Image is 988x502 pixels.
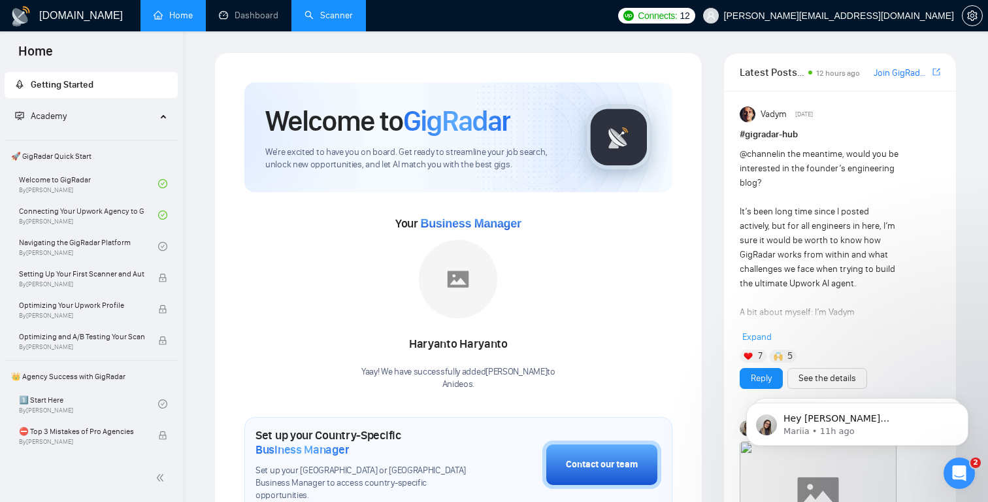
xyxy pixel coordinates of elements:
[31,110,67,122] span: Academy
[15,110,67,122] span: Academy
[158,242,167,251] span: check-circle
[158,431,167,440] span: lock
[787,350,793,363] span: 5
[158,210,167,220] span: check-circle
[787,368,867,389] button: See the details
[19,169,158,198] a: Welcome to GigRadarBy[PERSON_NAME]
[8,42,63,69] span: Home
[305,10,353,21] a: searchScanner
[816,69,860,78] span: 12 hours ago
[19,425,144,438] span: ⛔ Top 3 Mistakes of Pro Agencies
[15,80,24,89] span: rocket
[799,371,856,386] a: See the details
[727,375,988,467] iframe: Intercom notifications message
[19,201,158,229] a: Connecting Your Upwork Agency to GigRadarBy[PERSON_NAME]
[774,352,783,361] img: 🙌
[31,79,93,90] span: Getting Started
[57,50,225,62] p: Message from Mariia, sent 11h ago
[706,11,716,20] span: user
[6,363,176,390] span: 👑 Agency Success with GigRadar
[962,5,983,26] button: setting
[57,38,222,217] span: Hey [PERSON_NAME][EMAIL_ADDRESS][DOMAIN_NAME], Looks like your Upwork agency Anideos ran out of c...
[740,368,783,389] button: Reply
[744,352,753,361] img: ❤️
[740,148,778,159] span: @channel
[740,107,755,122] img: Vadym
[761,107,787,122] span: Vadym
[361,378,555,391] p: Anideos .
[265,146,565,171] span: We're excited to have you on board. Get ready to streamline your job search, unlock new opportuni...
[962,10,983,21] a: setting
[19,299,144,312] span: Optimizing Your Upwork Profile
[158,305,167,314] span: lock
[403,103,510,139] span: GigRadar
[158,336,167,345] span: lock
[10,6,31,27] img: logo
[420,217,521,230] span: Business Manager
[566,458,638,472] div: Contact our team
[542,441,661,489] button: Contact our team
[944,458,975,489] iframe: Intercom live chat
[638,8,677,23] span: Connects:
[740,64,804,80] span: Latest Posts from the GigRadar Community
[158,273,167,282] span: lock
[265,103,510,139] h1: Welcome to
[586,105,651,170] img: gigradar-logo.png
[932,66,940,78] a: export
[15,111,24,120] span: fund-projection-screen
[742,331,772,343] span: Expand
[970,458,981,468] span: 2
[255,428,477,457] h1: Set up your Country-Specific
[19,280,144,288] span: By [PERSON_NAME]
[5,72,178,98] li: Getting Started
[19,312,144,320] span: By [PERSON_NAME]
[361,333,555,356] div: Haryanto Haryanto
[932,67,940,77] span: export
[680,8,690,23] span: 12
[219,10,278,21] a: dashboardDashboard
[874,66,930,80] a: Join GigRadar Slack Community
[963,10,982,21] span: setting
[795,109,813,120] span: [DATE]
[19,438,144,446] span: By [PERSON_NAME]
[255,443,349,457] span: Business Manager
[158,399,167,409] span: check-circle
[19,232,158,261] a: Navigating the GigRadar PlatformBy[PERSON_NAME]
[751,371,772,386] a: Reply
[395,216,521,231] span: Your
[6,143,176,169] span: 🚀 GigRadar Quick Start
[740,127,940,142] h1: # gigradar-hub
[361,366,555,391] div: Yaay! We have successfully added [PERSON_NAME] to
[19,390,158,418] a: 1️⃣ Start HereBy[PERSON_NAME]
[156,471,169,484] span: double-left
[154,10,193,21] a: homeHome
[19,343,144,351] span: By [PERSON_NAME]
[419,240,497,318] img: placeholder.png
[19,267,144,280] span: Setting Up Your First Scanner and Auto-Bidder
[158,179,167,188] span: check-circle
[255,465,477,502] span: Set up your [GEOGRAPHIC_DATA] or [GEOGRAPHIC_DATA] Business Manager to access country-specific op...
[19,330,144,343] span: Optimizing and A/B Testing Your Scanner for Better Results
[758,350,763,363] span: 7
[623,10,634,21] img: upwork-logo.png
